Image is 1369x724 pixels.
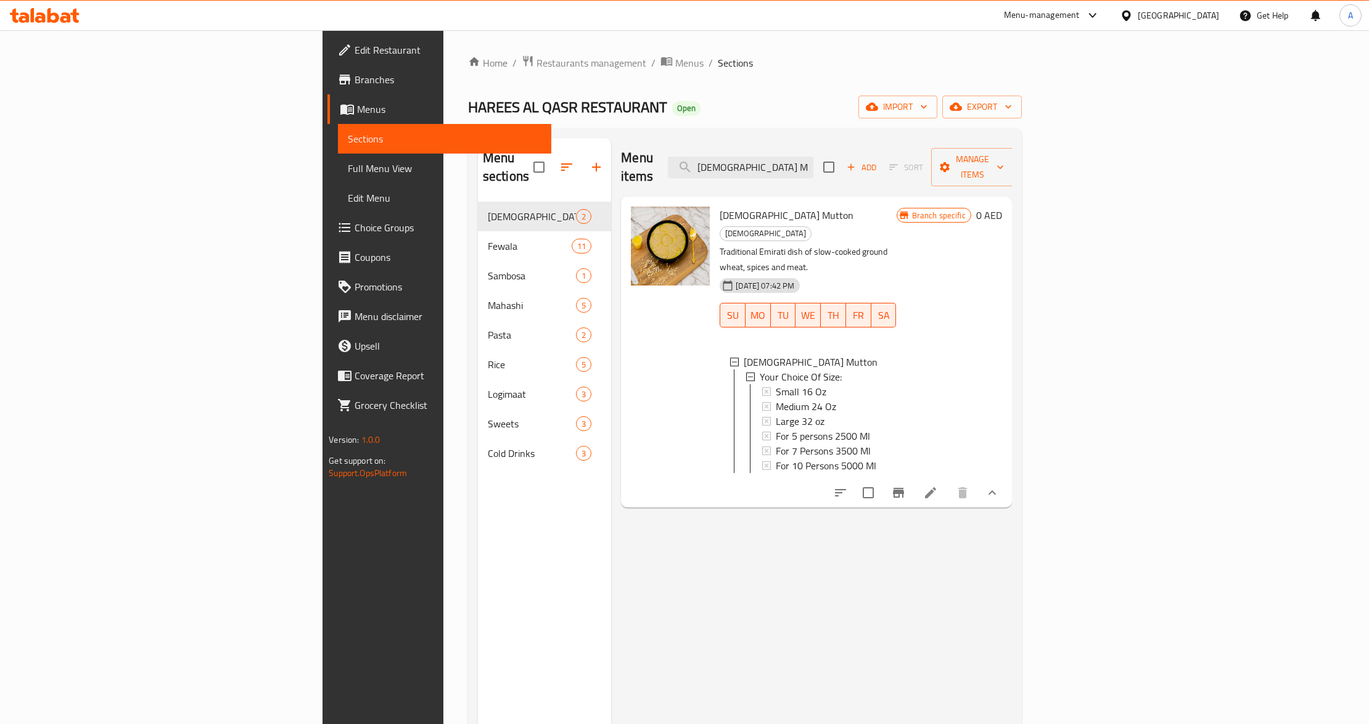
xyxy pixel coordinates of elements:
button: export [942,96,1022,118]
a: Promotions [327,272,551,302]
span: Select section [816,154,842,180]
div: items [572,239,591,253]
span: 3 [577,418,591,430]
span: SA [876,306,892,324]
button: import [858,96,937,118]
div: Open [672,101,701,116]
span: [DEMOGRAPHIC_DATA] [720,226,811,241]
span: Upsell [355,339,541,353]
span: Rice [488,357,576,372]
span: 1.0.0 [361,432,380,448]
button: Manage items [931,148,1014,186]
span: For 10 Persons 5000 Ml [776,458,876,473]
span: Sort sections [552,152,582,182]
span: Choice Groups [355,220,541,235]
div: items [576,327,591,342]
span: Edit Restaurant [355,43,541,57]
span: 5 [577,359,591,371]
div: Mahashi [488,298,576,313]
a: Menus [660,55,704,71]
span: TH [826,306,841,324]
span: import [868,99,927,115]
span: WE [800,306,816,324]
span: Add item [842,158,881,177]
span: Promotions [355,279,541,294]
li: / [709,56,713,70]
button: MO [746,303,771,327]
a: Edit Restaurant [327,35,551,65]
span: 1 [577,270,591,282]
div: [GEOGRAPHIC_DATA] [1138,9,1219,22]
span: 11 [572,241,591,252]
div: Cold Drinks3 [478,438,611,468]
div: [DEMOGRAPHIC_DATA]2 [478,202,611,231]
span: FR [851,306,866,324]
p: Traditional Emirati dish of slow-cooked ground wheat, spices and meat. [720,244,896,275]
span: [DEMOGRAPHIC_DATA] [488,209,576,224]
span: MO [750,306,766,324]
div: items [576,268,591,283]
span: Menus [357,102,541,117]
span: Pasta [488,327,576,342]
a: Branches [327,65,551,94]
span: 3 [577,389,591,400]
span: HAREES AL QASR RESTAURANT [468,93,667,121]
div: Harees [720,226,812,241]
div: Rice5 [478,350,611,379]
span: Branch specific [907,210,971,221]
div: items [576,298,591,313]
span: Manage items [941,152,1004,183]
div: Harees [488,209,576,224]
button: Add section [582,152,611,182]
span: Menus [675,56,704,70]
span: For 7 Persons 3500 Ml [776,443,871,458]
div: items [576,209,591,224]
span: Restaurants management [536,56,646,70]
div: items [576,446,591,461]
div: items [576,357,591,372]
span: 2 [577,329,591,341]
div: items [576,387,591,401]
span: For 5 persons 2500 Ml [776,429,870,443]
button: TU [771,303,796,327]
span: 3 [577,448,591,459]
span: Add [845,160,878,175]
span: Grocery Checklist [355,398,541,413]
nav: Menu sections [478,197,611,473]
span: Full Menu View [348,161,541,176]
a: Choice Groups [327,213,551,242]
a: Edit Menu [338,183,551,213]
span: Select all sections [526,154,552,180]
a: Menus [327,94,551,124]
span: Coverage Report [355,368,541,383]
span: Sambosa [488,268,576,283]
div: Pasta2 [478,320,611,350]
span: Your Choice Of Size: [760,369,842,384]
span: Branches [355,72,541,87]
h2: Menu items [621,149,653,186]
a: Upsell [327,331,551,361]
h6: 0 AED [976,207,1002,224]
a: Edit menu item [923,485,938,500]
span: Medium 24 Oz [776,399,836,414]
button: FR [846,303,871,327]
span: 5 [577,300,591,311]
span: Sections [348,131,541,146]
a: Grocery Checklist [327,390,551,420]
div: Logimaat [488,387,576,401]
button: Branch-specific-item [884,478,913,508]
a: Sections [338,124,551,154]
input: search [668,157,813,178]
span: Sweets [488,416,576,431]
span: Cold Drinks [488,446,576,461]
span: Get support on: [329,453,385,469]
div: Fewala11 [478,231,611,261]
button: TH [821,303,846,327]
span: export [952,99,1012,115]
span: Fewala [488,239,572,253]
span: TU [776,306,791,324]
span: [DEMOGRAPHIC_DATA] Mutton [720,206,853,224]
div: Logimaat3 [478,379,611,409]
